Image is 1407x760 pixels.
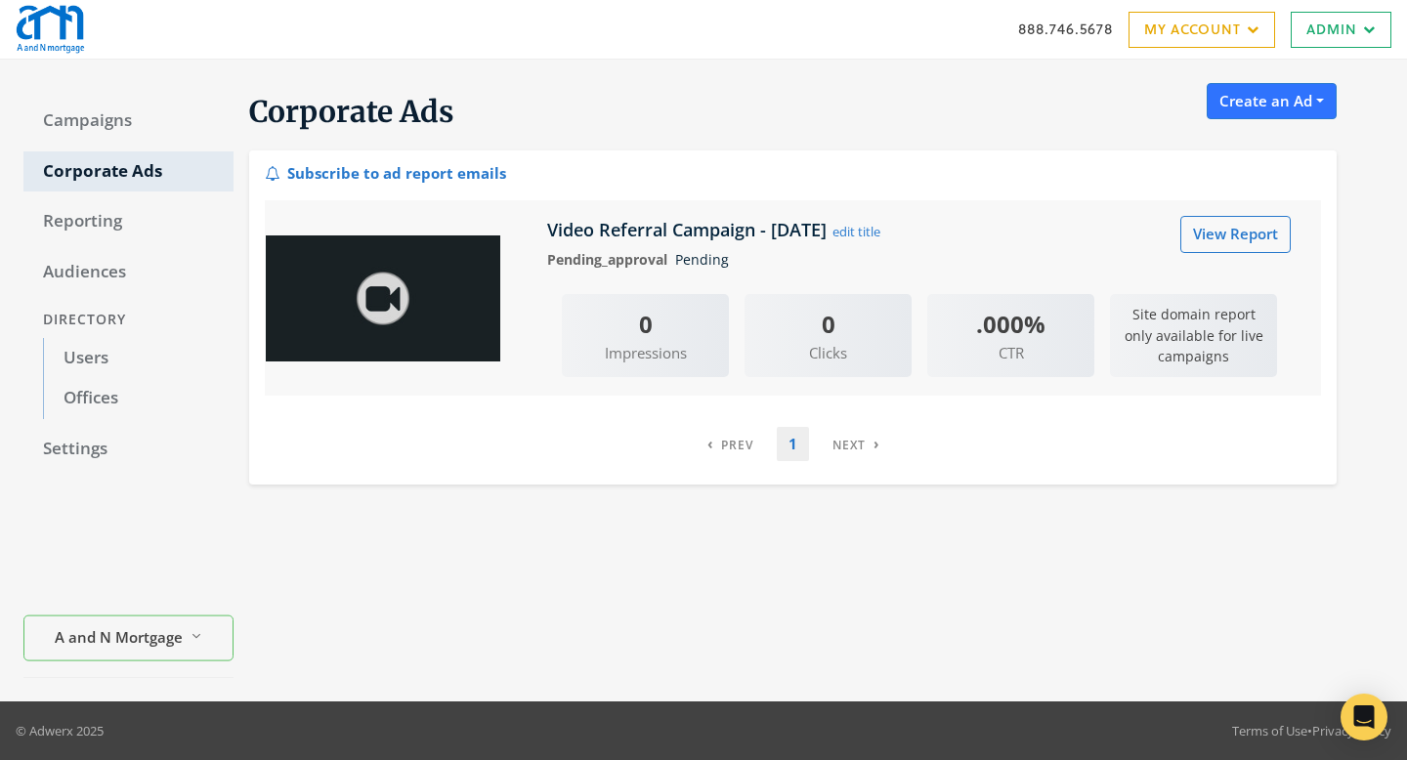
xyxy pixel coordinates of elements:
[23,201,234,242] a: Reporting
[23,252,234,293] a: Audiences
[745,306,912,342] div: 0
[1207,83,1337,119] button: Create an Ad
[1312,722,1391,739] a: Privacy Policy
[43,338,234,379] a: Users
[562,306,729,342] div: 0
[23,151,234,192] a: Corporate Ads
[23,429,234,470] a: Settings
[23,615,234,661] button: A and N Mortgage
[266,235,500,361] img: Video Referral Campaign - 2025-08-26
[777,427,809,461] a: 1
[547,218,831,241] h5: Video Referral Campaign - [DATE]
[1291,12,1391,48] a: Admin
[16,5,85,54] img: Adwerx
[745,342,912,364] span: Clicks
[831,221,881,242] button: edit title
[1232,721,1391,740] div: •
[1018,19,1113,39] a: 888.746.5678
[1129,12,1275,48] a: My Account
[696,427,891,461] nav: pagination
[43,378,234,419] a: Offices
[249,93,454,130] span: Corporate Ads
[1341,694,1387,740] div: Open Intercom Messenger
[547,250,675,269] span: Pending_approval
[1232,722,1307,739] a: Terms of Use
[1110,294,1277,377] p: Site domain report only available for live campaigns
[23,302,234,338] div: Directory
[16,721,104,740] p: © Adwerx 2025
[927,342,1094,364] span: CTR
[55,625,183,648] span: A and N Mortgage
[562,342,729,364] span: Impressions
[927,306,1094,342] div: .000%
[1180,216,1291,252] a: View Report
[533,249,1306,271] div: Pending
[265,158,506,185] div: Subscribe to ad report emails
[23,101,234,142] a: Campaigns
